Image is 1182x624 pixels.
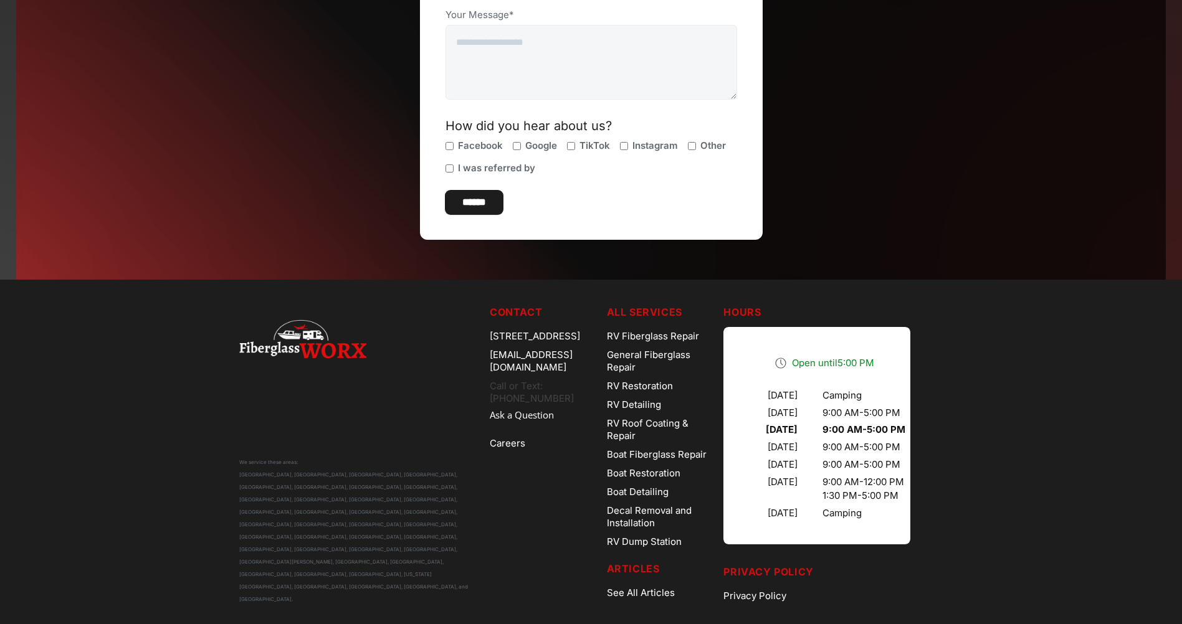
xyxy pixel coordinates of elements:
[607,584,714,602] a: See All Articles
[607,327,714,346] a: RV Fiberglass Repair
[837,357,874,369] time: 5:00 PM
[446,142,454,150] input: Facebook
[446,120,737,132] div: How did you hear about us?
[525,139,557,152] span: Google
[446,164,454,173] input: I was referred by
[607,395,714,414] a: RV Detailing
[632,139,678,152] span: Instagram
[446,9,737,21] label: Your Message*
[792,357,874,369] span: Open until
[822,507,905,519] div: Camping
[822,458,905,471] div: 9:00 AM - 5:00 PM
[490,377,597,408] a: Call or Text: [PHONE_NUMBER]
[607,445,714,464] a: Boat Fiberglass Repair
[607,464,714,483] a: Boat Restoration
[723,564,943,579] h5: Privacy Policy
[743,389,798,402] div: [DATE]
[822,423,905,436] div: 9:00 AM - 5:00 PM
[688,142,696,150] input: Other
[490,408,597,422] a: Ask a Question
[607,483,714,501] a: Boat Detailing
[607,501,714,532] a: Decal Removal and Installation
[490,327,597,346] div: [STREET_ADDRESS]
[490,305,597,319] h5: Contact
[490,434,597,453] a: Careers
[822,389,905,402] div: Camping
[458,162,535,174] span: I was referred by
[723,305,943,319] h5: Hours
[458,139,503,152] span: Facebook
[700,139,726,152] span: Other
[743,476,798,502] div: [DATE]
[607,305,714,319] h5: ALL SERVICES
[822,476,905,488] div: 9:00 AM - 12:00 PM
[490,346,597,377] div: [EMAIL_ADDRESS][DOMAIN_NAME]
[743,423,798,436] div: [DATE]
[513,142,521,150] input: Google
[822,489,905,502] div: 1:30 PM - 5:00 PM
[822,407,905,419] div: 9:00 AM - 5:00 PM
[607,346,714,377] a: General Fiberglass Repair
[743,458,798,471] div: [DATE]
[607,377,714,395] a: RV Restoration
[723,587,943,605] a: Privacy Policy
[620,142,628,150] input: Instagram
[607,561,714,576] h5: Articles
[579,139,610,152] span: TikTok
[607,414,714,445] a: RV Roof Coating & Repair
[822,441,905,453] div: 9:00 AM - 5:00 PM
[567,142,575,150] input: TikTok
[743,441,798,453] div: [DATE]
[743,407,798,419] div: [DATE]
[239,456,480,605] div: We service these areas: [GEOGRAPHIC_DATA], [GEOGRAPHIC_DATA], [GEOGRAPHIC_DATA], [GEOGRAPHIC_DATA...
[607,532,714,551] a: RV Dump Station
[743,507,798,519] div: [DATE]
